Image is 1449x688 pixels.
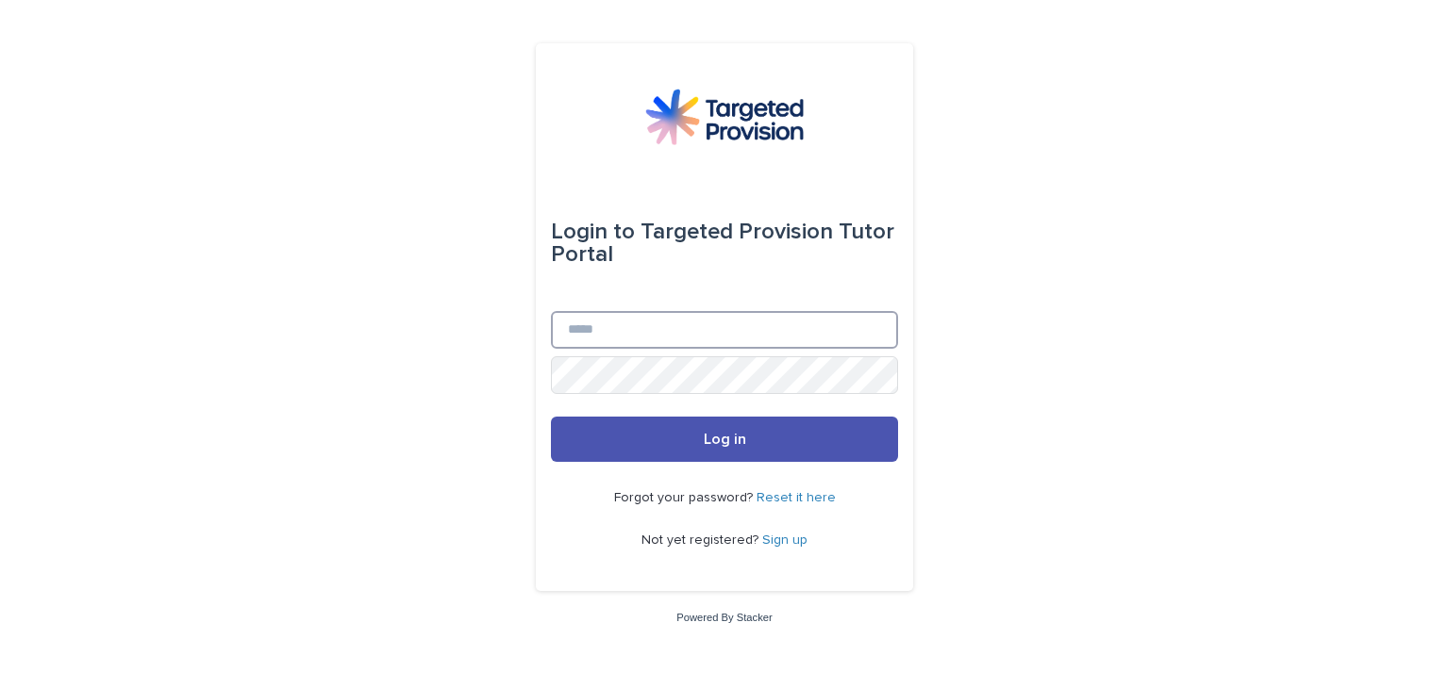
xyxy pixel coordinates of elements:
[641,533,762,547] span: Not yet registered?
[551,205,898,281] div: Targeted Provision Tutor Portal
[645,89,804,145] img: M5nRWzHhSzIhMunXDL62
[551,221,635,243] span: Login to
[704,432,746,447] span: Log in
[551,417,898,462] button: Log in
[676,612,772,623] a: Powered By Stacker
[762,533,808,547] a: Sign up
[614,491,757,504] span: Forgot your password?
[757,491,836,504] a: Reset it here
